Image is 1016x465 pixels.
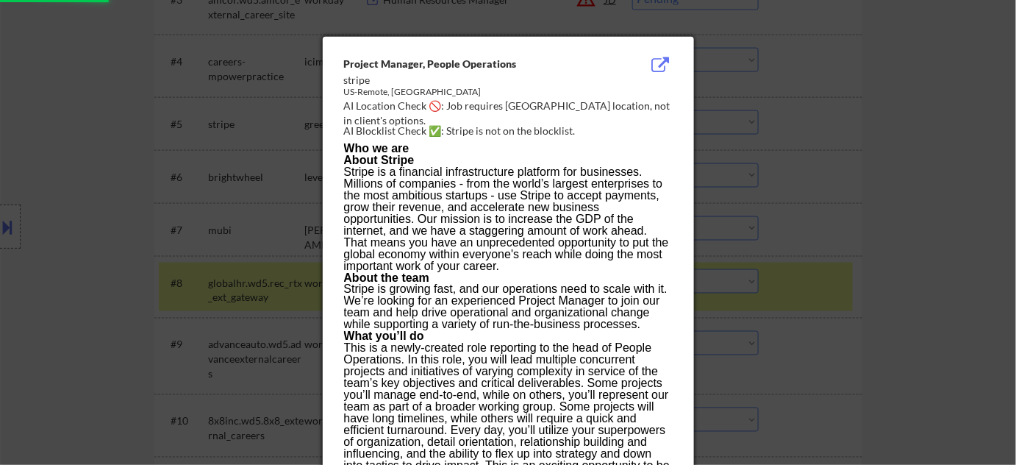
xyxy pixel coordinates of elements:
p: Stripe is growing fast, and our operations need to scale with it. We’re looking for an experience... [344,284,672,331]
strong: Who we are [344,142,409,155]
div: US-Remote, [GEOGRAPHIC_DATA] [344,86,598,99]
strong: What you’ll do [344,330,424,343]
strong: About the team [344,271,429,284]
strong: About Stripe [344,154,415,166]
div: Project Manager, People Operations [344,57,598,71]
div: AI Blocklist Check ✅: Stripe is not on the blocklist. [344,124,679,138]
p: Stripe is a financial infrastructure platform for businesses. Millions of companies - from the wo... [344,166,672,272]
div: stripe [344,73,598,88]
div: AI Location Check 🚫: Job requires [GEOGRAPHIC_DATA] location, not in client's options. [344,99,679,127]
